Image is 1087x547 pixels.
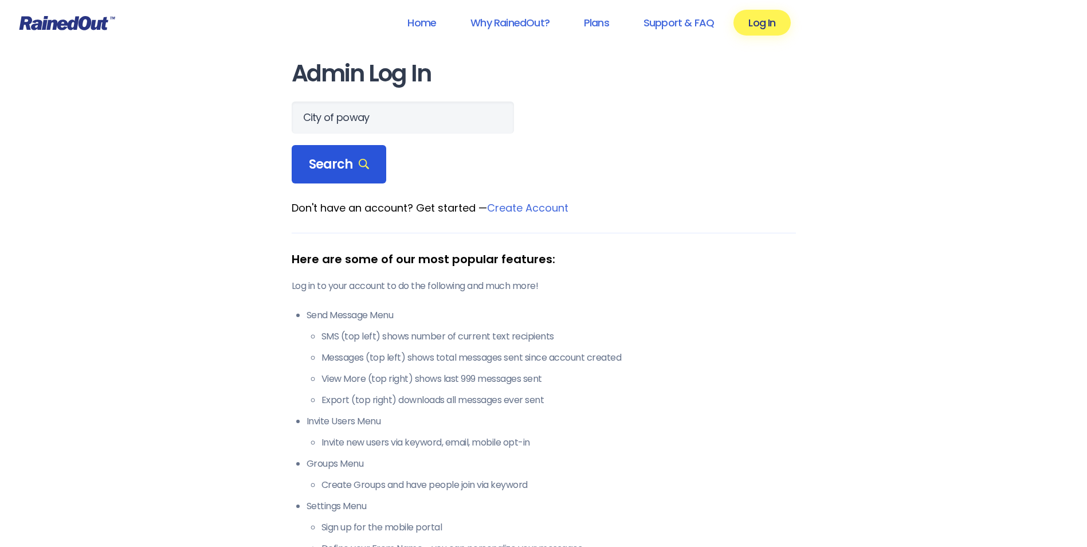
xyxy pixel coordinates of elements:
[321,351,796,365] li: Messages (top left) shows total messages sent since account created
[307,415,796,450] li: Invite Users Menu
[309,157,370,173] span: Search
[321,393,796,407] li: Export (top right) downloads all messages ever sent
[321,478,796,492] li: Create Groups and have people join via keyword
[629,10,729,36] a: Support & FAQ
[321,330,796,343] li: SMS (top left) shows number of current text recipients
[321,521,796,534] li: Sign up for the mobile portal
[292,251,796,268] div: Here are some of our most popular features:
[292,279,796,293] p: Log in to your account to do the following and much more!
[393,10,451,36] a: Home
[307,308,796,407] li: Send Message Menu
[569,10,624,36] a: Plans
[292,101,514,134] input: Search Orgs…
[292,145,387,184] div: Search
[733,10,790,36] a: Log In
[321,436,796,450] li: Invite new users via keyword, email, mobile opt-in
[292,61,796,87] h1: Admin Log In
[487,201,568,215] a: Create Account
[321,372,796,386] li: View More (top right) shows last 999 messages sent
[307,457,796,492] li: Groups Menu
[456,10,564,36] a: Why RainedOut?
